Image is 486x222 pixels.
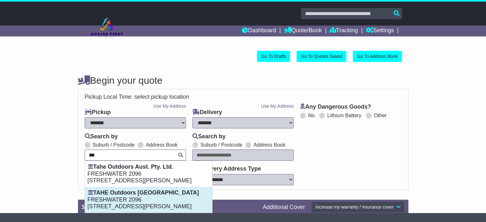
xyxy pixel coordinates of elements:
p: [STREET_ADDRESS][PERSON_NAME] [88,177,210,184]
h4: Begin your quote [78,75,408,86]
label: Suburb / Postcode [93,142,135,148]
label: Lithium Battery [327,112,361,119]
span: select pickup location [135,94,189,100]
a: Use My Address [153,103,186,109]
a: Dashboard [242,26,276,36]
label: Suburb / Postcode [200,142,243,148]
label: Search by [85,133,118,140]
div: $ FreightSafe warranty included [79,204,260,211]
label: Address Book [146,142,178,148]
label: Delivery [192,109,222,116]
a: Go To Address Book [353,51,402,62]
a: Go To Drafts [257,51,290,62]
a: Settings [366,26,394,36]
div: Pickup Local Time: [81,94,405,101]
a: Tracking [330,26,358,36]
p: [STREET_ADDRESS][PERSON_NAME] [88,203,210,210]
label: Search by [192,133,226,140]
label: Address Book [253,142,285,148]
p: FRESHWATER 2096 [88,196,210,203]
button: Increase my warranty / insurance cover [311,202,404,213]
label: Delivery Address Type [192,165,261,172]
a: Use My Address [261,103,294,109]
div: Additional Cover [259,204,308,211]
span: Increase my warranty / insurance cover [315,204,393,210]
label: Any Dangerous Goods? [300,103,371,111]
label: Other [374,112,387,119]
p: Tahe Outdoors Aust. Pty. Ltd. [88,164,210,171]
a: Quote/Book [284,26,322,36]
label: No [308,112,314,119]
p: FRESHWATER 2096 [88,171,210,178]
p: TAHE Outdoors [GEOGRAPHIC_DATA] [88,189,210,196]
label: Pickup [85,109,111,116]
a: Go To Quotes Saved [297,51,346,62]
